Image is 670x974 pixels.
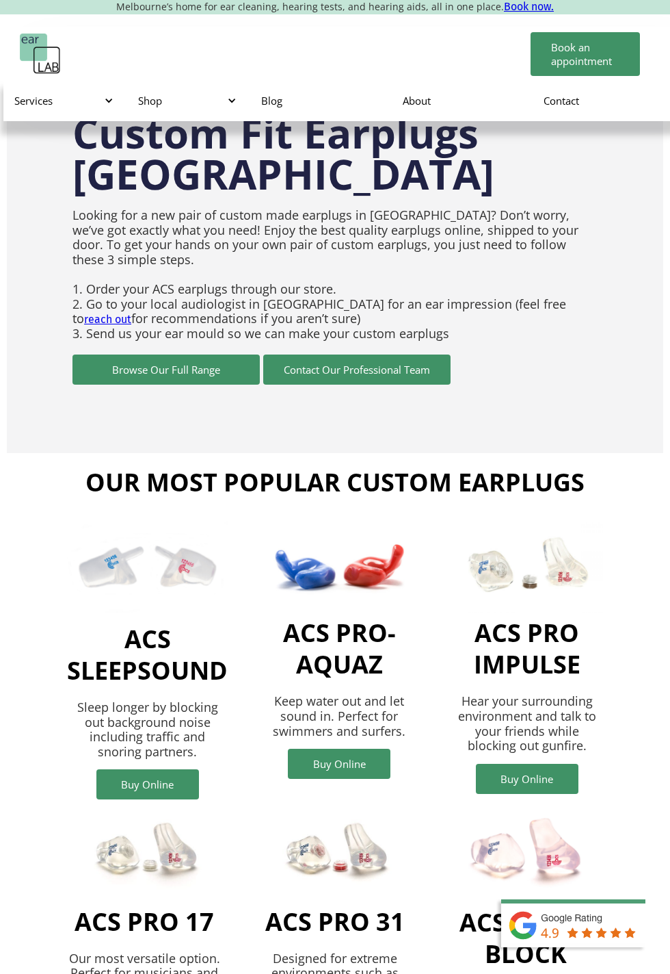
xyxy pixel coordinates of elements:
div: Services [3,80,126,121]
a: Buy Online [96,769,199,799]
a: Browse Our Full Range [72,355,260,385]
p: Sleep longer by blocking out background noise including traffic and snoring partners. [67,700,228,759]
div: Services [14,94,110,107]
h2: acs pro-aquaz [263,617,416,680]
a: Blog [250,81,391,120]
h2: acs pro 17 [75,906,214,938]
a: reach out [84,313,131,326]
a: Book an appointment [531,32,640,76]
h1: Custom Fit Earplugs [GEOGRAPHIC_DATA] [72,112,598,194]
p: Looking for a new pair of custom made earplugs in [GEOGRAPHIC_DATA]? Don’t worry, we’ve got exact... [72,201,598,348]
h2: ACS Sleepsound [67,624,228,687]
img: ACS Pro Aquaaz earplugs [263,512,416,617]
h2: acs pro 31 [265,906,405,938]
p: Keep water out and let sound in. Perfect for swimmers and surfers. [263,694,416,739]
a: Buy Online [476,764,578,794]
p: Hear your surrounding environment and talk to your friends while blocking out gunfire. [451,694,604,753]
h2: acs pro impulse [451,617,604,680]
img: ACS Pro 31 earplugs [258,799,413,906]
h2: Our most popular custom earplugs [85,467,585,498]
img: ACS Total Block earplugs [448,799,603,907]
img: ACS Pro 17 earplugs [67,799,222,906]
h2: acs total block [448,907,603,970]
div: Shop [127,80,250,121]
div: Shop [138,94,234,107]
a: Buy Online [288,749,390,779]
a: home [20,34,61,75]
a: Contact Our Professional Team [263,355,451,385]
a: About [392,81,533,120]
img: ACS SleepSound earplugs [67,512,228,624]
img: ACS Pro Impulse earplugs [451,512,604,617]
